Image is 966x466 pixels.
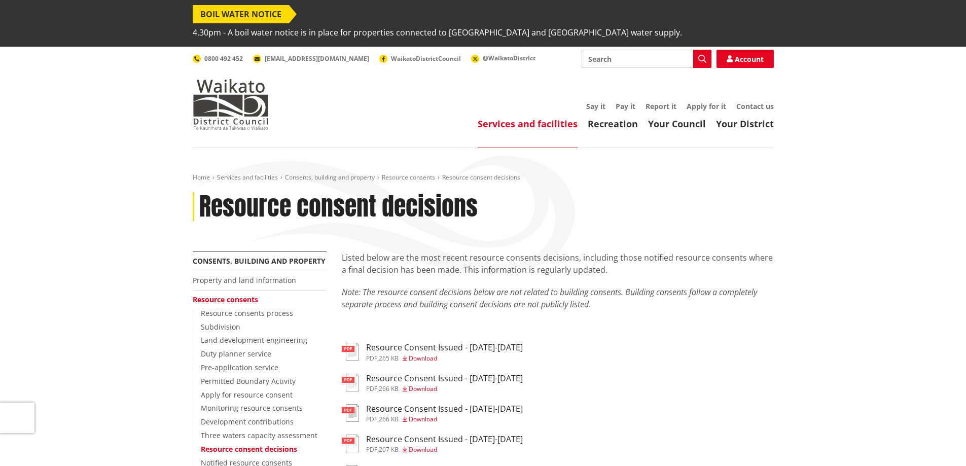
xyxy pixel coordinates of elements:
[379,354,399,363] span: 265 KB
[342,404,359,422] img: document-pdf.svg
[736,101,774,111] a: Contact us
[201,349,271,359] a: Duty planner service
[193,173,774,182] nav: breadcrumb
[366,445,377,454] span: pdf
[201,335,307,345] a: Land development engineering
[646,101,676,111] a: Report it
[201,431,317,440] a: Three waters capacity assessment
[193,256,326,266] a: Consents, building and property
[366,355,523,362] div: ,
[366,404,523,414] h3: Resource Consent Issued - [DATE]-[DATE]
[366,386,523,392] div: ,
[342,374,523,392] a: Resource Consent Issued - [DATE]-[DATE] pdf,266 KB Download
[588,118,638,130] a: Recreation
[193,275,296,285] a: Property and land information
[366,384,377,393] span: pdf
[265,54,369,63] span: [EMAIL_ADDRESS][DOMAIN_NAME]
[342,404,523,422] a: Resource Consent Issued - [DATE]-[DATE] pdf,266 KB Download
[193,5,289,23] span: BOIL WATER NOTICE
[285,173,375,182] a: Consents, building and property
[366,415,377,423] span: pdf
[391,54,461,63] span: WaikatoDistrictCouncil
[409,445,437,454] span: Download
[379,445,399,454] span: 207 KB
[409,354,437,363] span: Download
[687,101,726,111] a: Apply for it
[648,118,706,130] a: Your Council
[379,384,399,393] span: 266 KB
[193,79,269,130] img: Waikato District Council - Te Kaunihera aa Takiwaa o Waikato
[342,343,359,361] img: document-pdf.svg
[366,447,523,453] div: ,
[342,252,774,276] p: Listed below are the most recent resource consents decisions, including those notified resource c...
[586,101,605,111] a: Say it
[193,23,682,42] span: 4.30pm - A boil water notice is in place for properties connected to [GEOGRAPHIC_DATA] and [GEOGR...
[382,173,435,182] a: Resource consents
[204,54,243,63] span: 0800 492 452
[199,192,478,222] h1: Resource consent decisions
[342,374,359,391] img: document-pdf.svg
[478,118,578,130] a: Services and facilities
[409,415,437,423] span: Download
[366,435,523,444] h3: Resource Consent Issued - [DATE]-[DATE]
[201,390,293,400] a: Apply for resource consent
[483,54,535,62] span: @WaikatoDistrict
[253,54,369,63] a: [EMAIL_ADDRESS][DOMAIN_NAME]
[366,343,523,352] h3: Resource Consent Issued - [DATE]-[DATE]
[366,354,377,363] span: pdf
[201,444,297,454] a: Resource consent decisions
[342,343,523,361] a: Resource Consent Issued - [DATE]-[DATE] pdf,265 KB Download
[379,54,461,63] a: WaikatoDistrictCouncil
[471,54,535,62] a: @WaikatoDistrict
[201,403,303,413] a: Monitoring resource consents
[342,286,757,310] em: Note: The resource consent decisions below are not related to building consents. Building consent...
[366,416,523,422] div: ,
[217,173,278,182] a: Services and facilities
[366,374,523,383] h3: Resource Consent Issued - [DATE]-[DATE]
[193,295,258,304] a: Resource consents
[342,435,523,453] a: Resource Consent Issued - [DATE]-[DATE] pdf,207 KB Download
[379,415,399,423] span: 266 KB
[716,118,774,130] a: Your District
[201,322,240,332] a: Subdivision
[717,50,774,68] a: Account
[582,50,711,68] input: Search input
[201,417,294,426] a: Development contributions
[193,173,210,182] a: Home
[201,363,278,372] a: Pre-application service
[409,384,437,393] span: Download
[442,173,520,182] span: Resource consent decisions
[201,308,293,318] a: Resource consents process
[193,54,243,63] a: 0800 492 452
[616,101,635,111] a: Pay it
[342,435,359,452] img: document-pdf.svg
[201,376,296,386] a: Permitted Boundary Activity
